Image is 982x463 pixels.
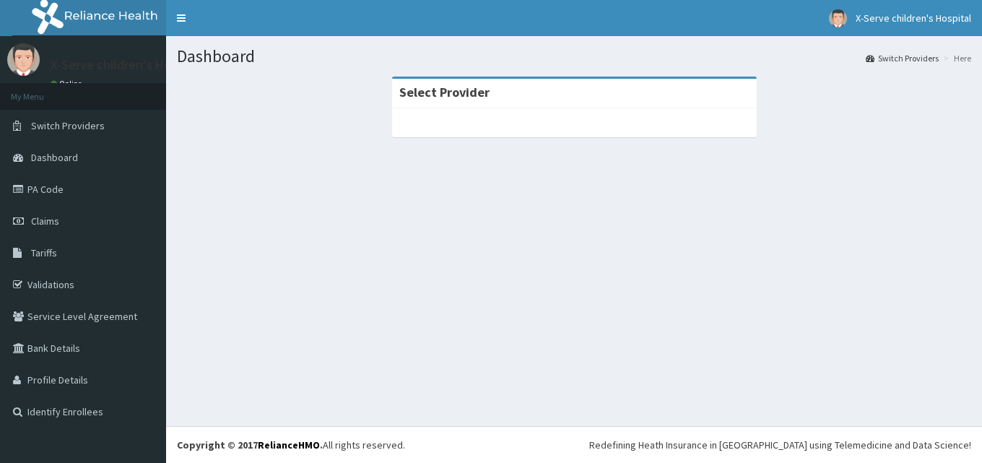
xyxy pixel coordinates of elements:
span: Dashboard [31,151,78,164]
img: User Image [829,9,847,27]
span: X-Serve children's Hospital [856,12,971,25]
span: Claims [31,215,59,228]
p: X-Serve children's Hospital [51,59,203,72]
li: Here [940,52,971,64]
strong: Copyright © 2017 . [177,438,323,451]
a: RelianceHMO [258,438,320,451]
a: Switch Providers [866,52,939,64]
strong: Select Provider [399,84,490,100]
span: Tariffs [31,246,57,259]
a: Online [51,79,85,89]
img: User Image [7,43,40,76]
h1: Dashboard [177,47,971,66]
footer: All rights reserved. [166,426,982,463]
span: Switch Providers [31,119,105,132]
div: Redefining Heath Insurance in [GEOGRAPHIC_DATA] using Telemedicine and Data Science! [589,438,971,452]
